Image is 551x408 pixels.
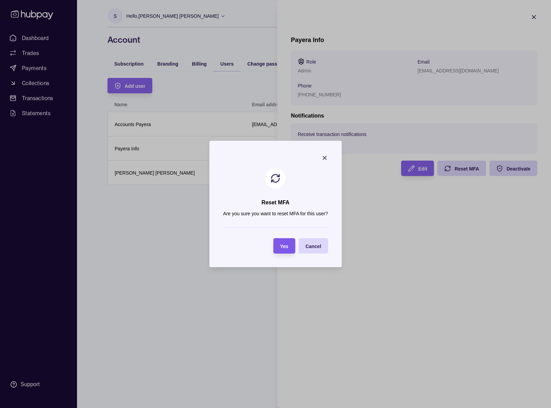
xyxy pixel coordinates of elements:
[223,210,328,217] p: Are you sure you want to reset MFA for this user?
[280,244,288,249] span: Yes
[273,238,295,254] button: Yes
[305,244,321,249] span: Cancel
[298,238,328,254] button: Cancel
[261,199,290,206] h2: Reset MFA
